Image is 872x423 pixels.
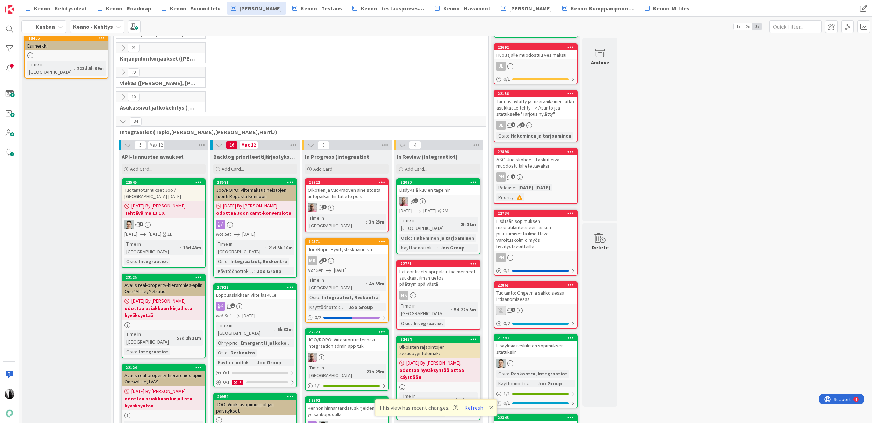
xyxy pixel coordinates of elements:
[309,239,388,244] div: 19571
[93,2,155,15] a: Kenno - Roadmap
[266,244,294,252] div: 21d 5h 10m
[511,308,515,312] span: 2
[399,217,458,232] div: Time in [GEOGRAPHIC_DATA]
[498,336,577,340] div: 21793
[494,306,577,315] div: TH
[653,4,689,13] span: Kenno-M-files
[308,303,346,311] div: Käyttöönottokriittisyys
[126,180,205,185] div: 22545
[347,303,375,311] div: Joo Group
[122,281,205,296] div: Avaus real-property-hierarchies-apiin One4All:lle, Y-Säätiö
[320,294,380,301] div: Integraatiot, Reskontra
[366,280,367,288] span: :
[75,64,106,72] div: 228d 5h 39m
[180,244,181,252] span: :
[306,329,388,351] div: 22923JOO/ROPO: Viitesuoritustenhaku integraation admin app tuki
[308,256,317,265] div: MK
[309,398,388,403] div: 18702
[405,166,427,172] span: Add Card...
[214,394,296,400] div: 20954
[120,104,196,111] span: Asukassivut jatkokehitys (Rasmus, TommiH, Bella)
[214,378,296,387] div: 0/11
[306,245,388,254] div: Joo/Ropo: Hyvityslaskuaineisto
[494,148,578,204] a: 22896ASO Uudiskohde – Laskut eivät muodostu lähetettäväksiPHRelease:[DATE], [DATE]Priority:
[25,35,108,41] div: 18466
[520,122,525,127] span: 1
[494,75,577,84] div: 0/1
[494,253,577,262] div: PH
[214,284,296,290] div: 17918
[397,179,480,195] div: 22090Lisäyksiä kuvien tageihin
[217,394,296,399] div: 20954
[309,330,388,334] div: 22923
[496,62,506,71] div: JL
[229,349,257,357] div: Reskontra
[734,23,743,30] span: 1x
[242,312,255,319] span: [DATE]
[130,166,152,172] span: Add Card...
[509,132,573,140] div: Hakeminen ja tarjoaminen
[494,149,577,155] div: 22896
[494,359,577,368] div: TT
[306,313,388,322] div: 0/2
[227,2,286,15] a: [PERSON_NAME]
[411,319,412,327] span: :
[397,261,480,267] div: 22761
[229,258,289,265] div: Integraatiot, Reskontra
[308,364,364,379] div: Time in [GEOGRAPHIC_DATA]
[36,3,38,8] div: 4
[494,44,577,59] div: 22692Huoltajalle muodostuu vesimaksu
[494,210,577,251] div: 22734Lisätään sopimuksen maksutilanteeseen laskun puuttumisesta ilmoittava varoituskolmio myös hy...
[276,325,294,333] div: 6h 33m
[503,320,510,327] span: 0 / 2
[126,365,205,370] div: 22124
[128,93,140,101] span: 10
[216,349,228,357] div: Osio
[306,203,388,212] div: HJ
[743,23,752,30] span: 2x
[306,397,388,403] div: 18702
[508,132,509,140] span: :
[494,399,577,408] div: 0/1
[494,155,577,170] div: ASO Uudiskohde – Laskut eivät muodostu lähetettäväksi
[214,394,296,415] div: 20954JOO: Vuokrasopimuspohjan päivitykset
[137,348,170,355] div: Integraatiot
[288,2,346,15] a: Kenno - Testaus
[124,220,134,229] img: TT
[400,337,480,342] div: 22434
[214,400,296,415] div: JOO: Vuokrasopimuspohjan päivitykset
[306,403,388,419] div: Kennon hinnantarkistuskirjeiden lähetys sähköpostilla
[496,193,514,201] div: Priority
[308,267,323,273] i: Not Set
[451,306,452,313] span: :
[591,58,609,66] div: Archive
[308,276,366,291] div: Time in [GEOGRAPHIC_DATA]
[364,368,365,375] span: :
[641,2,694,15] a: Kenno-M-files
[306,329,388,335] div: 22923
[498,91,577,96] div: 22156
[498,415,577,420] div: 22343
[21,2,91,15] a: Kenno - Kehitysideat
[126,275,205,280] div: 22125
[503,267,510,274] span: 0 / 1
[494,210,577,217] div: 22734
[443,4,491,13] span: Kenno - Havainnot
[128,44,140,52] span: 21
[305,238,389,323] a: 19571Joo/Ropo: HyvityslaskuaineistoMKNot Set[DATE]Time in [GEOGRAPHIC_DATA]:4h 55mOsio:Integraati...
[494,121,577,130] div: JL
[494,319,577,328] div: 0/2
[214,368,296,377] div: 0/1
[397,336,480,358] div: 22434Ulkoisten rajapintojen avauspyyntölomake
[228,349,229,357] span: :
[238,339,239,347] span: :
[494,389,577,398] div: 1/1
[128,68,140,77] span: 79
[73,23,113,30] b: Kenno - Kehitys
[397,267,480,289] div: Ext-contracts-api palauttaa menneet asukkaat ilman tietoa päättymispäivästä
[431,2,495,15] a: Kenno - Havainnot
[367,280,386,288] div: 4h 55m
[558,2,638,15] a: Kenno-Kumppanipriorisointi
[514,193,515,201] span: :
[462,403,486,412] button: Refresh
